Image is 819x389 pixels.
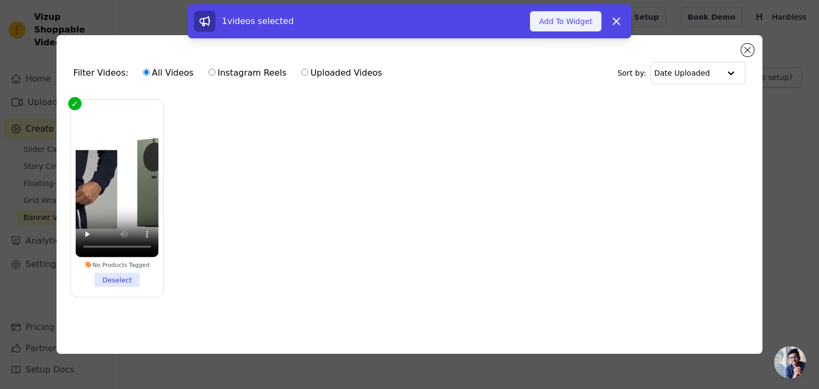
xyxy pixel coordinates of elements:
[142,66,194,80] label: All Videos
[741,44,754,56] button: Close modal
[75,261,158,269] div: No Products Tagged
[222,16,294,26] span: 1 videos selected
[774,346,806,378] a: Open chat
[74,61,388,85] div: Filter Videos:
[617,62,746,84] div: Sort by:
[208,66,287,80] label: Instagram Reels
[530,11,601,31] button: Add To Widget
[301,66,382,80] label: Uploaded Videos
